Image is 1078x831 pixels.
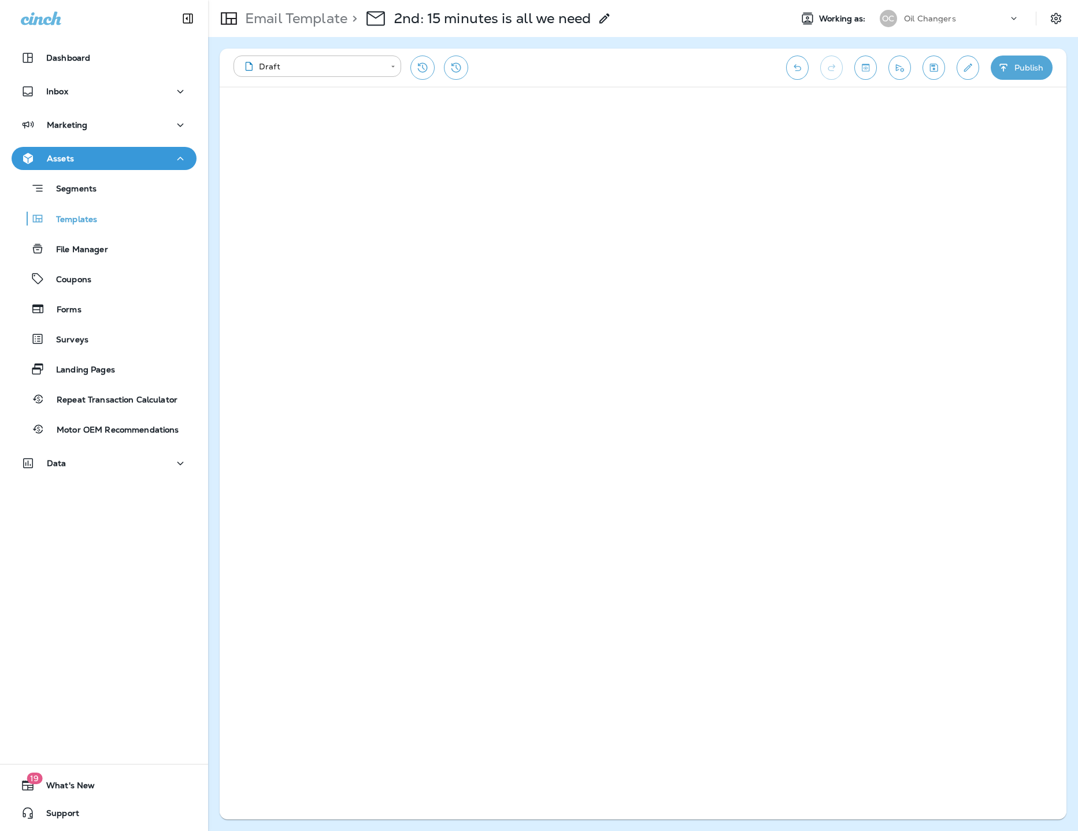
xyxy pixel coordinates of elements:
button: Edit details [957,56,979,80]
p: Forms [45,305,82,316]
div: Draft [242,61,383,72]
p: Inbox [46,87,68,96]
p: Landing Pages [45,365,115,376]
button: Send test email [888,56,911,80]
button: Coupons [12,267,197,291]
button: Dashboard [12,46,197,69]
button: 19What's New [12,774,197,797]
button: Settings [1046,8,1066,29]
button: Segments [12,176,197,201]
p: Templates [45,215,97,226]
p: Oil Changers [904,14,956,23]
button: View Changelog [444,56,468,80]
button: Data [12,452,197,475]
p: Repeat Transaction Calculator [45,395,177,406]
button: Collapse Sidebar [172,7,204,30]
button: Support [12,802,197,825]
button: Assets [12,147,197,170]
button: Landing Pages [12,357,197,381]
button: Save [923,56,945,80]
p: Email Template [240,10,347,27]
button: File Manager [12,237,197,261]
button: Toggle preview [854,56,877,80]
button: Inbox [12,80,197,103]
button: Templates [12,206,197,231]
p: Data [47,459,66,468]
button: Publish [991,56,1053,80]
button: Restore from previous version [410,56,435,80]
button: Motor OEM Recommendations [12,417,197,441]
p: Dashboard [46,53,90,62]
p: Motor OEM Recommendations [45,425,179,436]
button: Repeat Transaction Calculator [12,387,197,411]
button: Surveys [12,327,197,351]
span: Working as: [819,14,868,24]
p: File Manager [45,245,108,256]
p: 2nd: 15 minutes is all we need [394,10,591,27]
button: Forms [12,297,197,321]
p: Coupons [45,275,91,286]
span: 19 [27,773,42,784]
p: Segments [45,184,97,195]
span: Support [35,808,79,822]
p: Assets [47,154,74,163]
p: Surveys [45,335,88,346]
button: Undo [786,56,809,80]
span: What's New [35,781,95,795]
button: Marketing [12,113,197,136]
p: Marketing [47,120,87,130]
div: OC [880,10,897,27]
p: > [347,10,357,27]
